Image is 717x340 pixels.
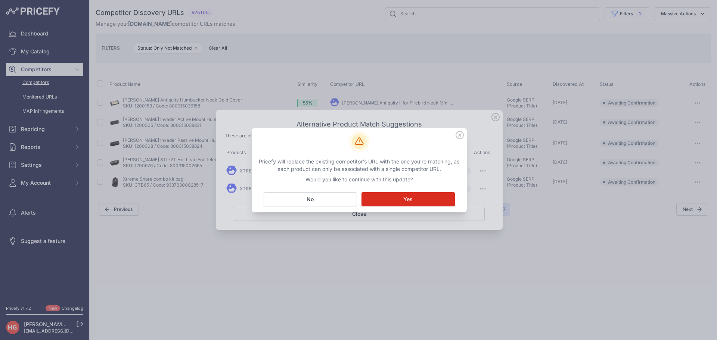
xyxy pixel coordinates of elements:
button: No [264,192,357,206]
p: Would you like to continue with this update? [255,176,464,183]
span: Yes [403,196,413,203]
button: Yes [361,192,455,206]
span: No [307,196,314,203]
p: Pricefy will replace the existing competitor's URL with the one you're matching, as each product ... [255,158,464,173]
